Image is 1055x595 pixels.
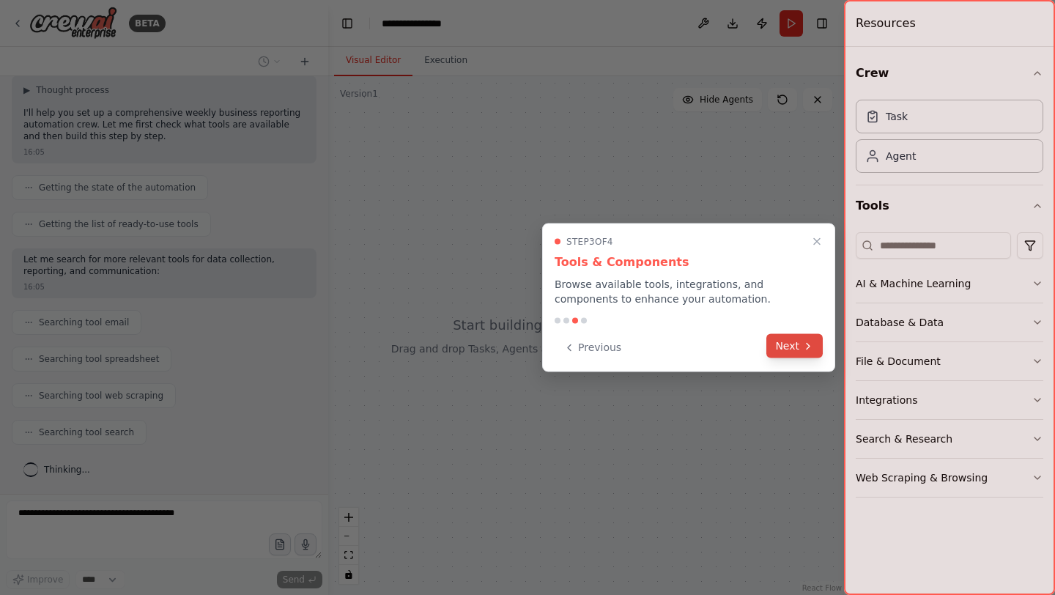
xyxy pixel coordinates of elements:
span: Step 3 of 4 [566,236,613,248]
h3: Tools & Components [555,254,823,271]
button: Next [766,334,823,358]
p: Browse available tools, integrations, and components to enhance your automation. [555,277,823,306]
button: Previous [555,336,630,360]
button: Close walkthrough [808,233,826,251]
button: Hide left sidebar [337,13,358,34]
